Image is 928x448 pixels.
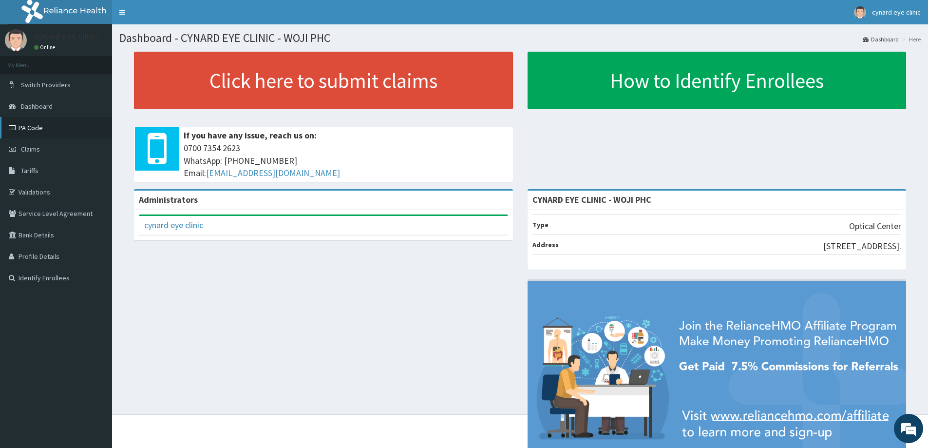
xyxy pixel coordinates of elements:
[57,123,134,221] span: We're online!
[532,220,549,229] b: Type
[144,219,203,231] a: cynard eye clinic
[34,32,98,40] p: cynard eye clinic
[532,240,559,249] b: Address
[872,8,921,17] span: cynard eye clinic
[854,6,866,19] img: User Image
[849,220,901,233] p: Optical Center
[139,194,198,205] b: Administrators
[21,166,38,175] span: Tariffs
[51,55,164,67] div: Chat with us now
[823,240,901,253] p: [STREET_ADDRESS].
[528,52,907,109] a: How to Identify Enrollees
[184,130,317,141] b: If you have any issue, reach us on:
[34,44,57,51] a: Online
[206,167,340,178] a: [EMAIL_ADDRESS][DOMAIN_NAME]
[5,266,186,300] textarea: Type your message and hit 'Enter'
[160,5,183,28] div: Minimize live chat window
[184,142,508,179] span: 0700 7354 2623 WhatsApp: [PHONE_NUMBER] Email:
[5,29,27,51] img: User Image
[21,145,40,154] span: Claims
[134,52,513,109] a: Click here to submit claims
[863,35,899,43] a: Dashboard
[21,102,53,111] span: Dashboard
[900,35,921,43] li: Here
[21,80,71,89] span: Switch Providers
[18,49,39,73] img: d_794563401_company_1708531726252_794563401
[532,194,651,205] strong: CYNARD EYE CLINIC - WOJI PHC
[119,32,921,44] h1: Dashboard - CYNARD EYE CLINIC - WOJI PHC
